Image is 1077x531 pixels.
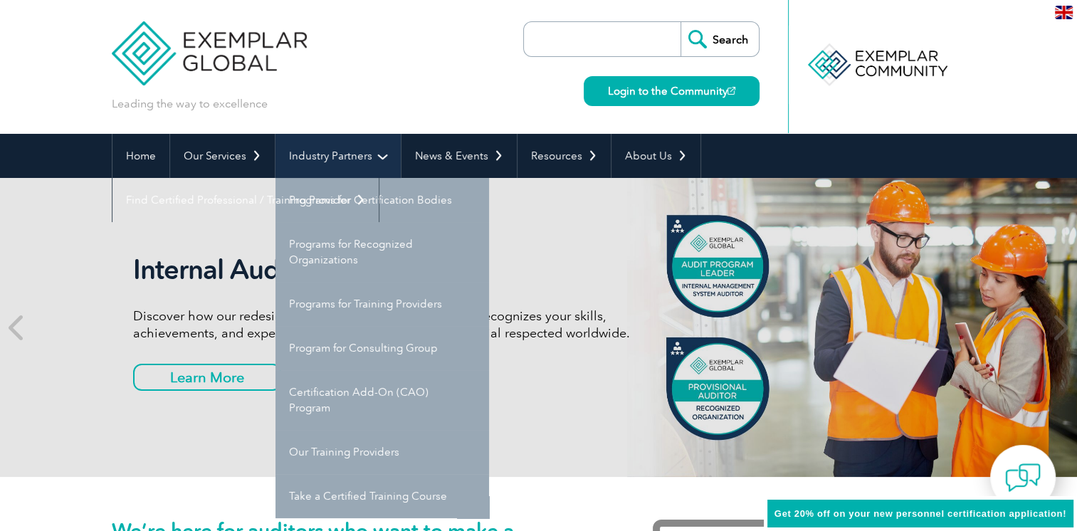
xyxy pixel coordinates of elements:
p: Leading the way to excellence [112,96,268,112]
a: Our Training Providers [275,430,489,474]
a: Learn More [133,364,281,391]
a: Our Services [170,134,275,178]
a: Resources [518,134,611,178]
p: Discover how our redesigned Internal Auditor Certification recognizes your skills, achievements, ... [133,307,667,342]
img: en [1055,6,1073,19]
a: Login to the Community [584,76,760,106]
a: Take a Certified Training Course [275,474,489,518]
a: Programs for Recognized Organizations [275,222,489,282]
img: contact-chat.png [1005,460,1041,495]
input: Search [681,22,759,56]
img: open_square.png [727,87,735,95]
a: Certification Add-On (CAO) Program [275,370,489,430]
a: Home [112,134,169,178]
a: About Us [611,134,700,178]
a: Program for Consulting Group [275,326,489,370]
span: Get 20% off on your new personnel certification application! [774,508,1066,519]
a: Programs for Training Providers [275,282,489,326]
a: Industry Partners [275,134,401,178]
a: Find Certified Professional / Training Provider [112,178,379,222]
h2: Internal Auditor Certification [133,253,667,286]
a: News & Events [401,134,517,178]
a: Programs for Certification Bodies [275,178,489,222]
